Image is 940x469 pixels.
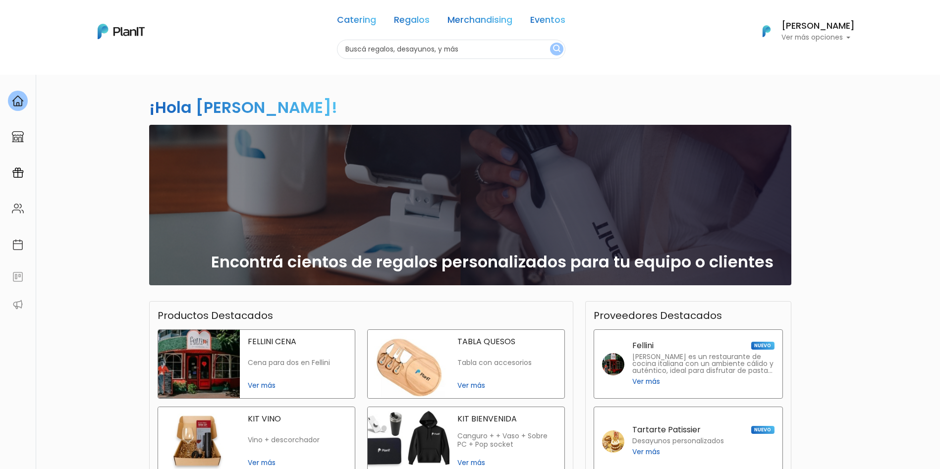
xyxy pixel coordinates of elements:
p: Fellini [632,342,654,350]
h6: [PERSON_NAME] [781,22,855,31]
a: Fellini NUEVO [PERSON_NAME] es un restaurante de cocina italiana con un ambiente cálido y auténti... [594,329,783,399]
a: Catering [337,16,376,28]
h3: Productos Destacados [158,310,273,321]
span: NUEVO [751,426,774,434]
img: partners-52edf745621dab592f3b2c58e3bca9d71375a7ef29c3b500c9f145b62cc070d4.svg [12,299,24,311]
p: FELLINI CENA [248,338,347,346]
img: marketplace-4ceaa7011d94191e9ded77b95e3339b90024bf715f7c57f8cf31f2d8c509eaba.svg [12,131,24,143]
img: search_button-432b6d5273f82d61273b3651a40e1bd1b912527efae98b1b7a1b2c0702e16a8d.svg [553,45,560,54]
h2: ¡Hola [PERSON_NAME]! [149,96,337,118]
span: Ver más [632,376,660,387]
a: Regalos [394,16,430,28]
img: tartarte patissier [602,430,624,453]
h3: Proveedores Destacados [594,310,722,321]
img: people-662611757002400ad9ed0e3c099ab2801c6687ba6c219adb57efc949bc21e19d.svg [12,203,24,214]
img: PlanIt Logo [98,24,145,39]
input: Buscá regalos, desayunos, y más [337,40,565,59]
img: fellini cena [158,330,240,398]
img: fellini [602,353,624,375]
p: Tabla con accesorios [457,359,556,367]
p: Vino + descorchador [248,436,347,444]
p: Canguro + + Vaso + Sobre PC + Pop socket [457,432,556,449]
img: feedback-78b5a0c8f98aac82b08bfc38622c3050aee476f2c9584af64705fc4e61158814.svg [12,271,24,283]
span: Ver más [248,458,347,468]
p: Tartarte Patissier [632,426,701,434]
button: PlanIt Logo [PERSON_NAME] Ver más opciones [750,18,855,44]
a: Merchandising [447,16,512,28]
span: Ver más [632,447,660,457]
h2: Encontrá cientos de regalos personalizados para tu equipo o clientes [211,253,774,271]
img: PlanIt Logo [756,20,777,42]
p: Desayunos personalizados [632,438,724,445]
span: Ver más [457,458,556,468]
p: KIT VINO [248,415,347,423]
a: fellini cena FELLINI CENA Cena para dos en Fellini Ver más [158,329,355,399]
p: Ver más opciones [781,34,855,41]
img: calendar-87d922413cdce8b2cf7b7f5f62616a5cf9e4887200fb71536465627b3292af00.svg [12,239,24,251]
a: Eventos [530,16,565,28]
span: NUEVO [751,342,774,350]
img: home-e721727adea9d79c4d83392d1f703f7f8bce08238fde08b1acbfd93340b81755.svg [12,95,24,107]
p: [PERSON_NAME] es un restaurante de cocina italiana con un ambiente cálido y auténtico, ideal para... [632,354,774,374]
p: TABLA QUESOS [457,338,556,346]
a: tabla quesos TABLA QUESOS Tabla con accesorios Ver más [367,329,565,399]
span: Ver más [457,380,556,391]
p: KIT BIENVENIDA [457,415,556,423]
p: Cena para dos en Fellini [248,359,347,367]
img: tabla quesos [368,330,449,398]
span: Ver más [248,380,347,391]
img: campaigns-02234683943229c281be62815700db0a1741e53638e28bf9629b52c665b00959.svg [12,167,24,179]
